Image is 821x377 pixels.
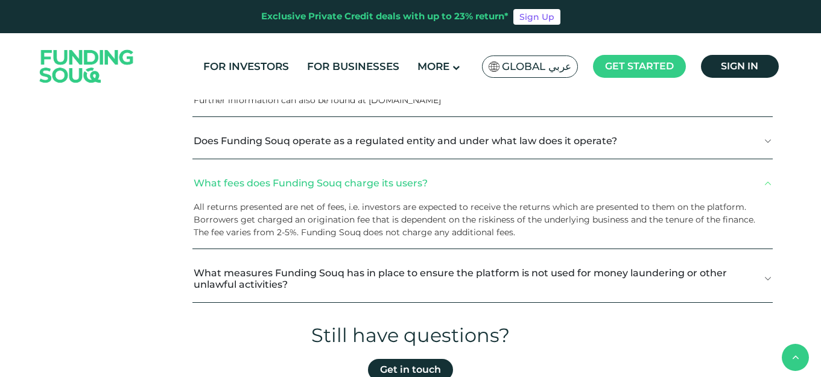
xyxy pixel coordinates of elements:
[782,344,809,371] button: back
[513,9,560,25] a: Sign Up
[194,94,763,107] li: Further information can also be found at [DOMAIN_NAME]
[194,201,763,214] p: All returns presented are net of fees, i.e. investors are expected to receive the returns which a...
[194,214,763,239] p: Borrowers get charged an origination fee that is dependent on the riskiness of the underlying bus...
[721,60,758,72] span: Sign in
[192,165,773,201] button: What fees does Funding Souq charge its users?
[605,60,674,72] span: Get started
[701,55,779,78] a: Sign in
[28,36,146,97] img: Logo
[304,57,402,77] a: For Businesses
[200,57,292,77] a: For Investors
[192,255,773,302] button: What measures Funding Souq has in place to ensure the platform is not used for money laundering o...
[489,62,499,72] img: SA Flag
[261,10,509,24] div: Exclusive Private Credit deals with up to 23% return*
[37,321,785,350] div: Still have questions?
[502,60,571,74] span: Global عربي
[417,60,449,72] span: More
[192,123,773,159] button: Does Funding Souq operate as a regulated entity and under what law does it operate?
